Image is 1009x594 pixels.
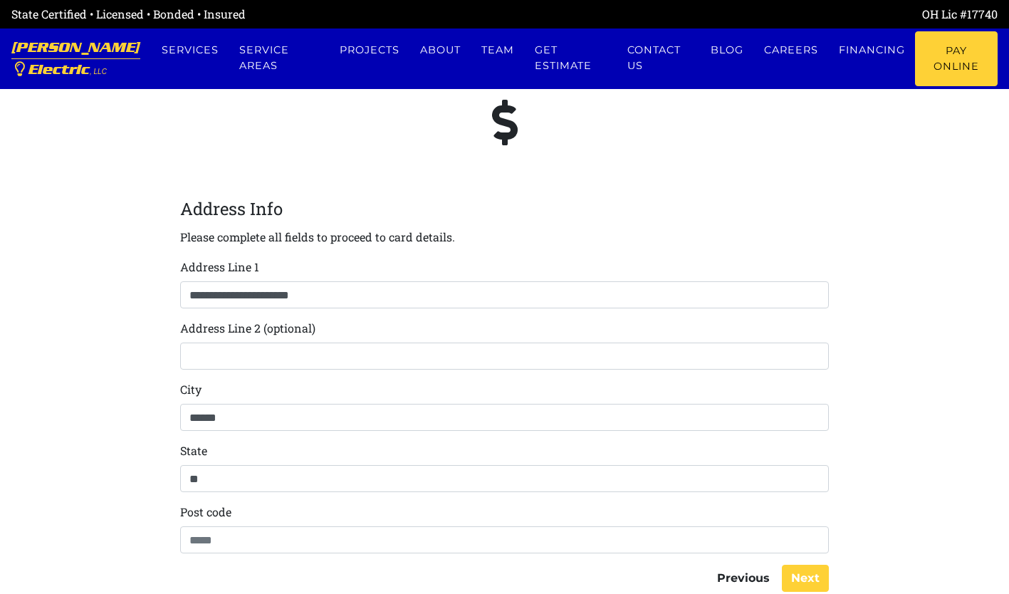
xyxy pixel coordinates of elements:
[229,31,330,85] a: Service Areas
[180,442,207,459] label: State
[180,504,231,521] label: Post code
[701,31,754,69] a: Blog
[152,31,229,69] a: Services
[330,31,410,69] a: Projects
[180,227,455,247] p: Please complete all fields to proceed to card details.
[180,196,830,222] legend: Address Info
[410,31,471,69] a: About
[180,381,202,398] label: City
[617,31,701,85] a: Contact us
[90,68,107,75] span: , LLC
[828,31,915,69] a: Financing
[782,565,829,592] button: Next
[915,31,998,86] a: Pay Online
[524,31,617,85] a: Get estimate
[505,6,998,23] div: OH Lic #17740
[11,28,140,89] a: [PERSON_NAME] Electric, LLC
[180,320,315,337] label: Address Line 2 (optional)
[180,259,259,276] label: Address Line 1
[753,31,828,69] a: Careers
[11,6,505,23] div: State Certified • Licensed • Bonded • Insured
[708,565,779,592] button: Previous
[471,31,524,69] a: Team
